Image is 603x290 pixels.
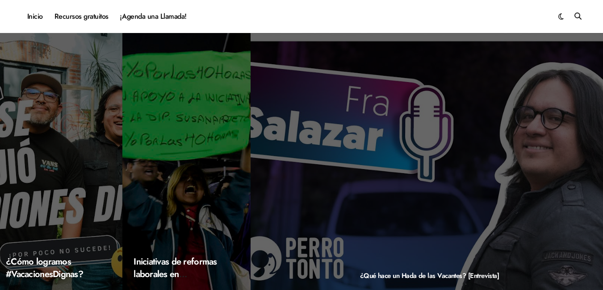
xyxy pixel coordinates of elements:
a: ¿Qué hace un Hada de las Vacantes? [Entrevista] [360,271,499,281]
a: ¡Agenda una Llamada! [114,4,193,29]
a: Recursos gratuitos [49,4,114,29]
a: Inicio [21,4,49,29]
a: ¿Cómo logramos #VacacionesDignas? [6,255,83,281]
